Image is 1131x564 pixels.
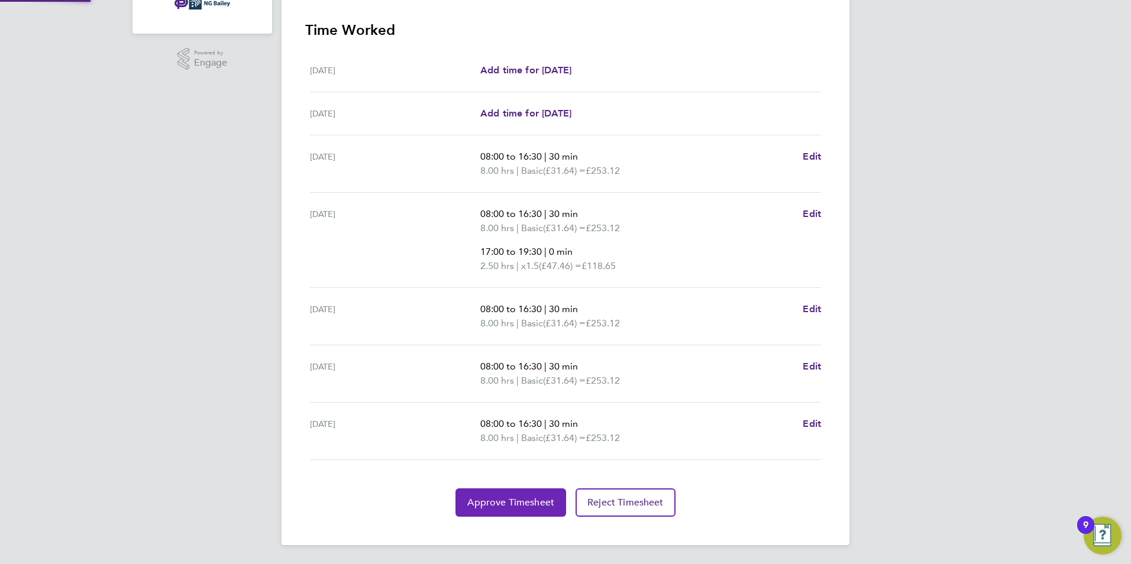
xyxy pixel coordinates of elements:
span: £253.12 [586,432,620,443]
span: | [544,303,547,315]
span: 8.00 hrs [480,432,514,443]
button: Open Resource Center, 9 new notifications [1084,517,1122,555]
span: £253.12 [586,222,620,234]
a: Edit [803,207,821,221]
span: (£31.64) = [543,222,586,234]
span: (£47.46) = [539,260,581,271]
span: 08:00 to 16:30 [480,361,542,372]
a: Add time for [DATE] [480,106,571,121]
a: Edit [803,417,821,431]
span: 0 min [549,246,573,257]
span: (£31.64) = [543,432,586,443]
span: Edit [803,418,821,429]
span: Add time for [DATE] [480,108,571,119]
span: Edit [803,151,821,162]
span: Reject Timesheet [587,497,664,508]
span: | [544,208,547,219]
span: 8.00 hrs [480,165,514,176]
span: 17:00 to 19:30 [480,246,542,257]
span: 8.00 hrs [480,317,514,329]
span: Add time for [DATE] [480,64,571,76]
div: [DATE] [310,150,480,178]
span: 8.00 hrs [480,222,514,234]
a: Edit [803,150,821,164]
button: Approve Timesheet [455,488,566,517]
span: Basic [521,431,543,445]
span: 2.50 hrs [480,260,514,271]
span: | [544,361,547,372]
span: (£31.64) = [543,317,586,329]
span: Edit [803,361,821,372]
span: | [516,260,519,271]
span: £118.65 [581,260,616,271]
span: 30 min [549,151,578,162]
a: Edit [803,359,821,374]
span: | [544,151,547,162]
span: Edit [803,208,821,219]
div: 9 [1083,525,1088,540]
span: 30 min [549,418,578,429]
a: Edit [803,302,821,316]
span: 08:00 to 16:30 [480,418,542,429]
div: [DATE] [310,106,480,121]
span: Basic [521,164,543,178]
span: Basic [521,374,543,388]
span: 08:00 to 16:30 [480,208,542,219]
span: 30 min [549,208,578,219]
span: x1.5 [521,259,539,273]
span: Basic [521,316,543,330]
span: 08:00 to 16:30 [480,303,542,315]
span: | [516,317,519,329]
h3: Time Worked [305,21,826,40]
span: | [516,222,519,234]
span: Engage [194,58,227,68]
a: Add time for [DATE] [480,63,571,77]
span: | [544,246,547,257]
a: Powered byEngage [177,48,228,70]
span: (£31.64) = [543,165,586,176]
span: 30 min [549,361,578,372]
span: £253.12 [586,317,620,329]
span: Edit [803,303,821,315]
span: | [516,165,519,176]
div: [DATE] [310,63,480,77]
span: £253.12 [586,375,620,386]
span: (£31.64) = [543,375,586,386]
span: Powered by [194,48,227,58]
span: £253.12 [586,165,620,176]
div: [DATE] [310,302,480,330]
span: Basic [521,221,543,235]
div: [DATE] [310,359,480,388]
span: Approve Timesheet [467,497,554,508]
span: 8.00 hrs [480,375,514,386]
span: | [516,432,519,443]
span: | [516,375,519,386]
div: [DATE] [310,417,480,445]
span: | [544,418,547,429]
span: 30 min [549,303,578,315]
div: [DATE] [310,207,480,273]
button: Reject Timesheet [576,488,676,517]
span: 08:00 to 16:30 [480,151,542,162]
